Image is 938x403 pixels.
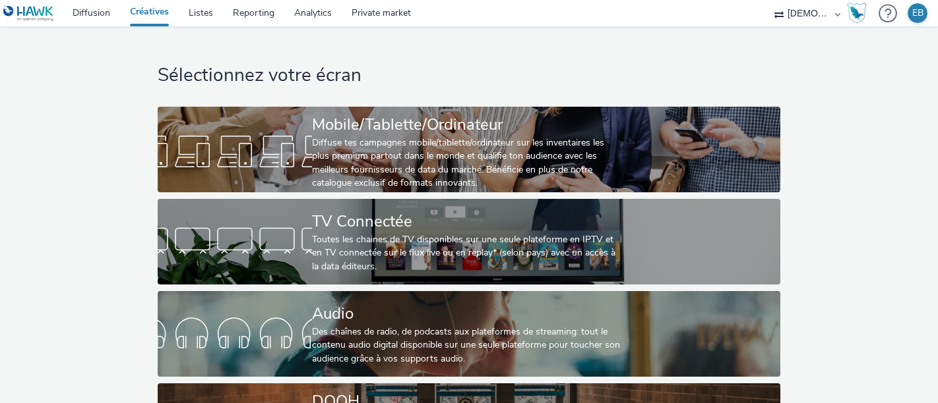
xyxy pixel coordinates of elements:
h1: Sélectionnez votre écran [158,63,780,88]
div: Toutes les chaines de TV disponibles sur une seule plateforme en IPTV et en TV connectée sur le f... [312,233,621,273]
img: Hawk Academy [847,3,867,24]
a: Hawk Academy [847,3,872,24]
div: Audio [312,302,621,325]
div: TV Connectée [312,210,621,233]
div: Des chaînes de radio, de podcasts aux plateformes de streaming: tout le contenu audio digital dis... [312,325,621,365]
img: undefined Logo [3,5,54,22]
div: Diffuse tes campagnes mobile/tablette/ordinateur sur les inventaires les plus premium partout dan... [312,136,621,190]
a: TV ConnectéeToutes les chaines de TV disponibles sur une seule plateforme en IPTV et en TV connec... [158,199,780,284]
div: EB [912,3,923,23]
a: AudioDes chaînes de radio, de podcasts aux plateformes de streaming: tout le contenu audio digita... [158,291,780,377]
a: Mobile/Tablette/OrdinateurDiffuse tes campagnes mobile/tablette/ordinateur sur les inventaires le... [158,107,780,192]
div: Mobile/Tablette/Ordinateur [312,113,621,136]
